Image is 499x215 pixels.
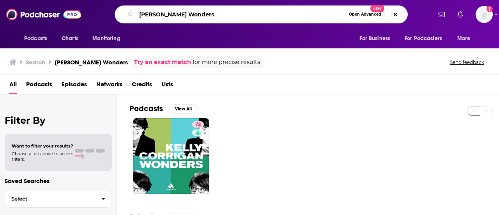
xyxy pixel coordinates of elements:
[457,33,471,44] span: More
[192,121,204,128] a: 72
[169,104,197,114] button: View All
[6,7,81,22] img: Podchaser - Follow, Share and Rate Podcasts
[5,196,95,201] span: Select
[5,190,112,208] button: Select
[12,151,73,162] span: Choose a tab above to access filters.
[405,33,442,44] span: For Podcasters
[5,115,112,126] h2: Filter By
[115,5,408,23] div: Search podcasts, credits, & more...
[26,78,52,94] a: Podcasts
[454,8,466,21] a: Show notifications dropdown
[349,12,381,16] span: Open Advanced
[57,31,83,46] a: Charts
[129,104,197,114] a: PodcastsView All
[133,118,209,194] a: 72
[487,6,493,12] svg: Add a profile image
[62,33,78,44] span: Charts
[452,31,480,46] button: open menu
[370,5,384,12] span: New
[476,6,493,23] img: User Profile
[195,121,201,129] span: 72
[161,78,173,94] a: Lists
[55,59,128,66] h3: [PERSON_NAME] Wonders
[400,31,453,46] button: open menu
[87,31,130,46] button: open menu
[9,78,17,94] a: All
[96,78,122,94] a: Networks
[359,33,390,44] span: For Business
[476,6,493,23] button: Show profile menu
[476,6,493,23] span: Logged in as mdekoning
[136,8,345,21] input: Search podcasts, credits, & more...
[5,177,112,185] p: Saved Searches
[435,8,448,21] a: Show notifications dropdown
[354,31,400,46] button: open menu
[134,58,191,67] a: Try an exact match
[12,143,73,149] span: Want to filter your results?
[26,59,45,66] h3: Search
[448,59,487,66] button: Send feedback
[193,58,260,67] span: for more precise results
[19,31,57,46] button: open menu
[92,33,120,44] span: Monitoring
[132,78,152,94] a: Credits
[129,104,163,114] h2: Podcasts
[24,33,47,44] span: Podcasts
[62,78,87,94] a: Episodes
[345,10,385,19] button: Open AdvancedNew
